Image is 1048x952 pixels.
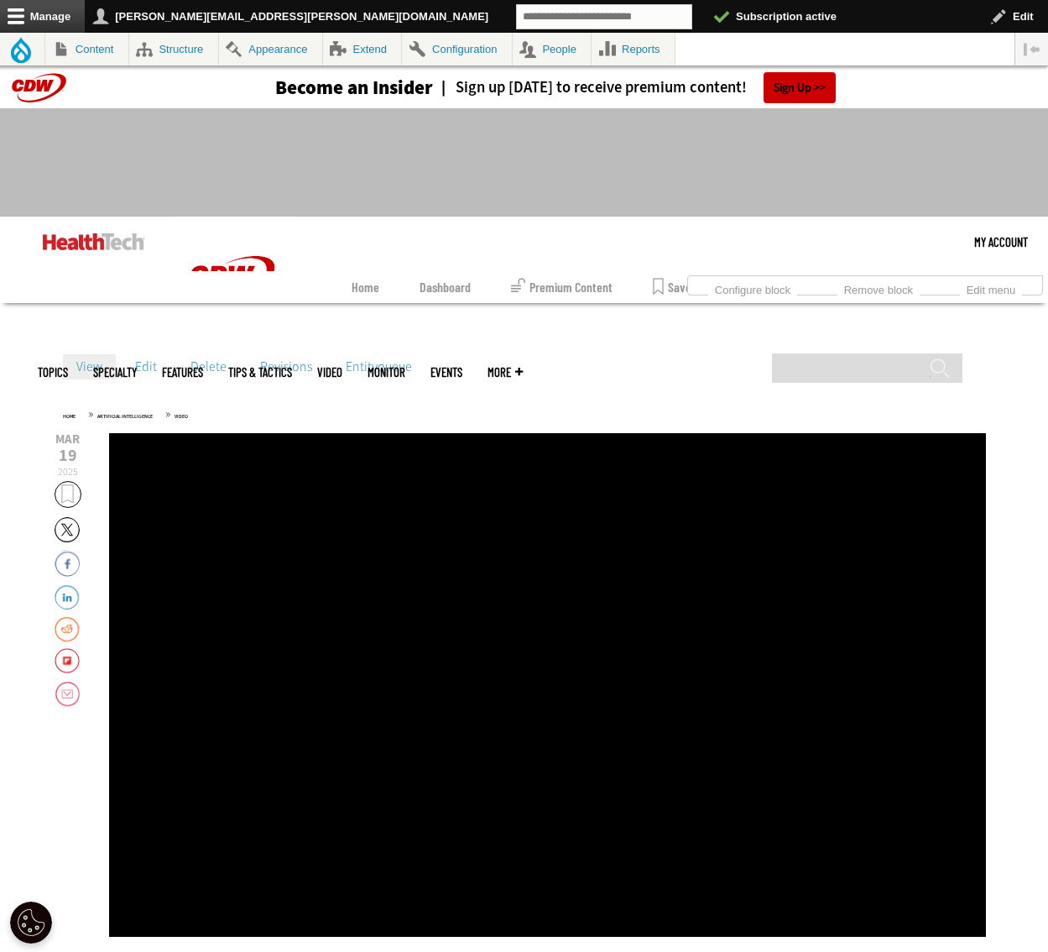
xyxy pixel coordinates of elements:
[653,271,697,303] a: Saved
[592,33,675,65] a: Reports
[63,413,76,420] a: Home
[10,902,52,944] div: Cookie Settings
[323,33,402,65] a: Extend
[169,327,295,345] a: CDW
[430,366,462,379] a: Events
[93,366,137,379] span: Specialty
[317,366,342,379] a: Video
[420,271,471,303] a: Dashboard
[58,465,78,479] span: 2025
[43,233,144,250] img: Home
[1015,33,1048,65] button: Vertical orientation
[352,271,379,303] a: Home
[175,413,188,420] a: Video
[129,33,218,65] a: Structure
[10,902,52,944] button: Open Preferences
[974,217,1028,267] a: My Account
[55,433,81,446] span: Mar
[837,279,920,297] a: Remove block
[488,366,523,379] span: More
[63,407,986,421] div: » »
[764,72,836,103] a: Sign Up
[228,366,292,379] a: Tips & Tactics
[958,437,982,460] div: Social Share
[513,33,592,65] a: People
[708,279,797,297] a: Configure block
[38,366,68,379] span: Topics
[212,78,433,97] a: Become an Insider
[55,447,81,464] span: 19
[219,33,322,65] a: Appearance
[511,271,613,303] a: Premium Content
[162,366,203,379] a: Features
[275,78,433,97] h3: Become an Insider
[97,413,153,420] a: Artificial Intelligence
[402,33,511,65] a: Configuration
[45,33,128,65] a: Content
[109,433,986,937] div: Video viewer
[974,217,1028,267] div: User menu
[433,80,747,96] a: Sign up [DATE] to receive premium content!
[169,217,295,341] img: Home
[960,279,1022,297] a: Edit menu
[368,366,405,379] a: MonITor
[219,125,830,201] iframe: advertisement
